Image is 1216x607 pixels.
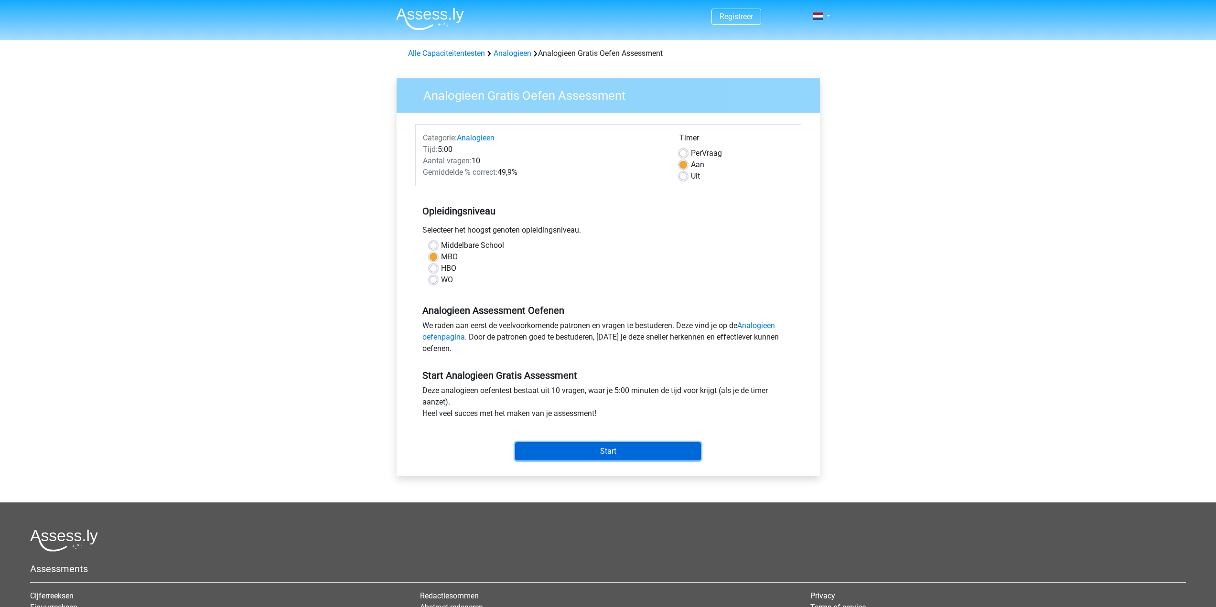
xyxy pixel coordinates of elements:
h5: Assessments [30,563,1186,575]
div: Analogieen Gratis Oefen Assessment [404,48,812,59]
label: Aan [691,159,704,170]
label: Middelbare School [441,240,504,251]
span: Tijd: [423,145,438,154]
label: Vraag [691,148,722,159]
div: We raden aan eerst de veelvoorkomende patronen en vragen te bestuderen. Deze vind je op de . Door... [415,320,801,358]
div: 49,9% [416,167,672,178]
label: MBO [441,251,458,263]
label: Uit [691,170,700,182]
div: 10 [416,155,672,167]
a: Privacy [810,591,835,600]
label: HBO [441,263,456,274]
label: WO [441,274,453,286]
a: Redactiesommen [420,591,479,600]
h5: Opleidingsniveau [422,202,794,221]
a: Analogieen [457,133,495,142]
a: Registreer [720,12,753,21]
div: 5:00 [416,144,672,155]
input: Start [515,442,701,460]
div: Deze analogieen oefentest bestaat uit 10 vragen, waar je 5:00 minuten de tijd voor krijgt (als je... [415,385,801,423]
span: Aantal vragen: [423,156,472,165]
h5: Analogieen Assessment Oefenen [422,305,794,316]
h5: Start Analogieen Gratis Assessment [422,370,794,381]
img: Assessly logo [30,529,98,552]
a: Analogieen [494,49,531,58]
div: Selecteer het hoogst genoten opleidingsniveau. [415,224,801,240]
img: Assessly [396,8,464,30]
span: Categorie: [423,133,457,142]
a: Alle Capaciteitentesten [408,49,485,58]
a: Cijferreeksen [30,591,74,600]
div: Timer [679,132,794,148]
span: Per [691,149,702,158]
h3: Analogieen Gratis Oefen Assessment [412,85,813,103]
span: Gemiddelde % correct: [423,168,497,177]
